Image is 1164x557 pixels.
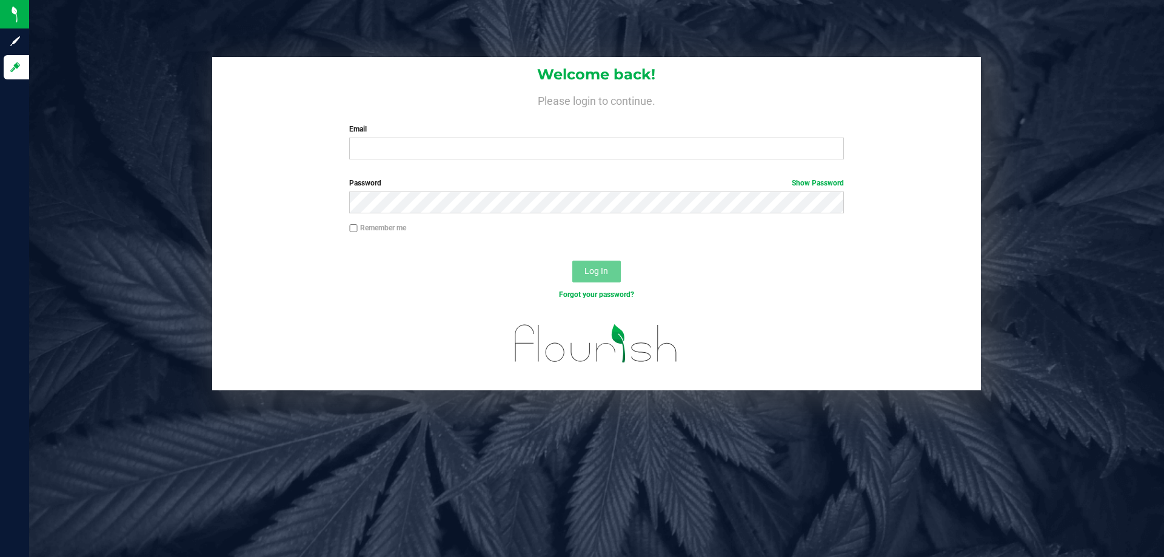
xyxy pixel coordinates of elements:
[572,261,621,282] button: Log In
[349,224,358,233] input: Remember me
[9,61,21,73] inline-svg: Log in
[212,67,981,82] h1: Welcome back!
[792,179,844,187] a: Show Password
[584,266,608,276] span: Log In
[349,222,406,233] label: Remember me
[559,290,634,299] a: Forgot your password?
[349,124,843,135] label: Email
[9,35,21,47] inline-svg: Sign up
[349,179,381,187] span: Password
[212,92,981,107] h4: Please login to continue.
[500,313,692,375] img: flourish_logo.svg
